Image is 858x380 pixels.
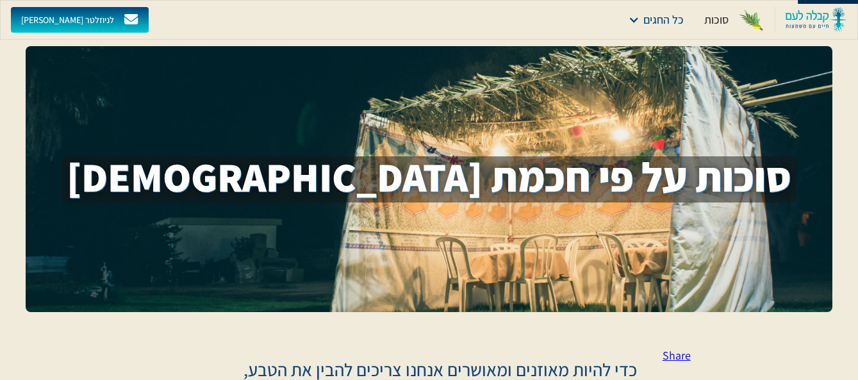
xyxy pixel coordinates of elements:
[663,348,691,363] a: Share
[704,12,729,28] div: סוכות
[62,156,796,202] h1: סוכות על פי חכמת [DEMOGRAPHIC_DATA]
[21,14,114,26] div: [PERSON_NAME] לניוזלטר
[11,7,149,33] a: [PERSON_NAME] לניוזלטר
[643,11,684,29] div: כל החגים
[786,7,847,33] img: kabbalah-laam-logo-colored-transparent
[699,7,770,33] a: סוכות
